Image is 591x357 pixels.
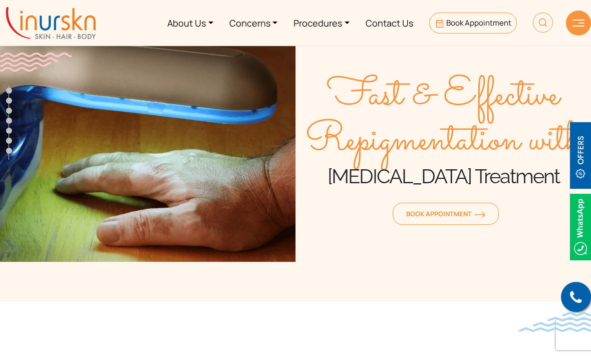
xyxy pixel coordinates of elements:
[159,4,221,42] a: About Us
[474,212,485,218] img: orange-arrow
[295,74,591,164] span: Fast & Effective Repigmentation with
[519,312,591,332] img: bluewave
[533,13,553,33] img: HeaderSearch
[570,122,591,189] img: offerBt
[295,164,591,189] h1: [MEDICAL_DATA] Treatment
[570,220,591,231] a: Whatsappicon
[285,4,358,42] a: Procedures
[6,7,96,39] img: inurskn-logo
[446,18,511,28] span: Book Appointment
[393,203,499,225] a: Book Appointmentorange-arrow
[406,209,485,218] span: Book Appointment
[570,194,591,260] img: Whatsappicon
[221,4,286,42] a: Concerns
[572,20,584,27] img: hamLine.svg
[358,4,421,42] a: Contact Us
[429,13,517,34] a: Book Appointment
